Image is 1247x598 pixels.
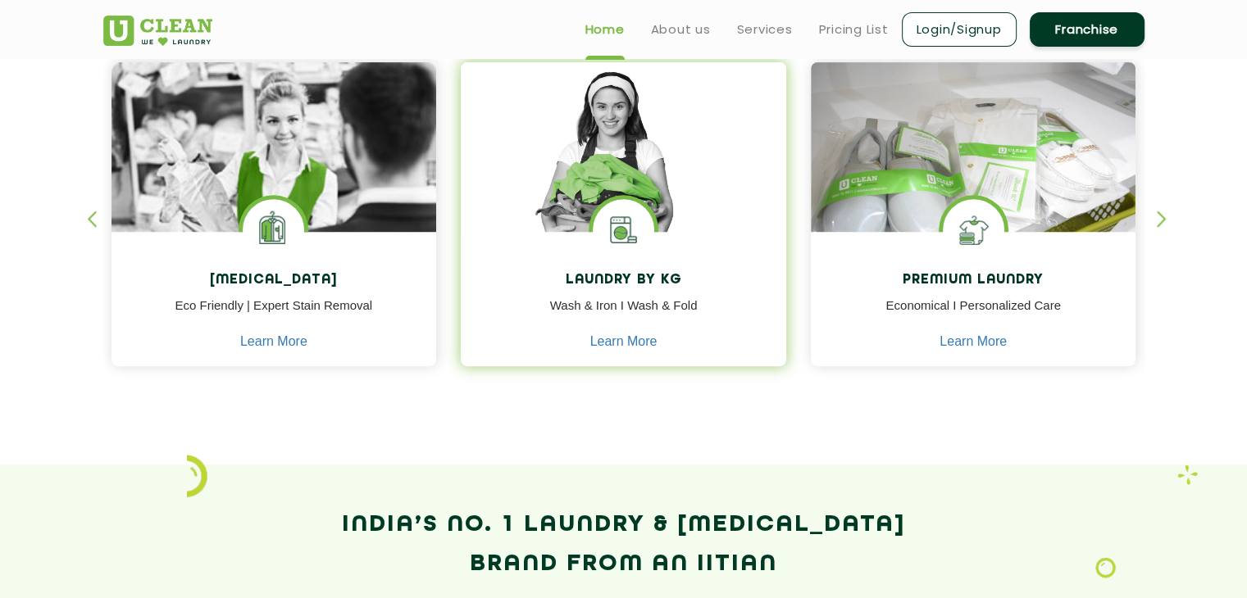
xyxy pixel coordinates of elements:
[1095,557,1116,578] img: Laundry
[823,273,1124,288] h4: Premium Laundry
[103,16,212,46] img: UClean Laundry and Dry Cleaning
[103,505,1145,584] h2: India’s No. 1 Laundry & [MEDICAL_DATA] Brand from an IITian
[124,297,425,333] p: Eco Friendly | Expert Stain Removal
[1177,464,1198,485] img: Laundry wash and iron
[240,334,307,349] a: Learn More
[811,62,1136,279] img: laundry done shoes and clothes
[737,20,793,39] a: Services
[585,20,625,39] a: Home
[1030,12,1145,47] a: Franchise
[943,199,1004,260] img: Shoes Cleaning
[461,62,786,279] img: a girl with laundry basket
[187,455,207,497] img: icon_2.png
[124,273,425,288] h4: [MEDICAL_DATA]
[473,273,774,288] h4: Laundry by Kg
[243,199,304,260] img: Laundry Services near me
[651,20,711,39] a: About us
[590,334,658,349] a: Learn More
[819,20,889,39] a: Pricing List
[902,12,1017,47] a: Login/Signup
[823,297,1124,333] p: Economical I Personalized Care
[940,334,1007,349] a: Learn More
[473,297,774,333] p: Wash & Iron I Wash & Fold
[593,199,654,260] img: laundry washing machine
[112,62,437,324] img: Drycleaners near me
